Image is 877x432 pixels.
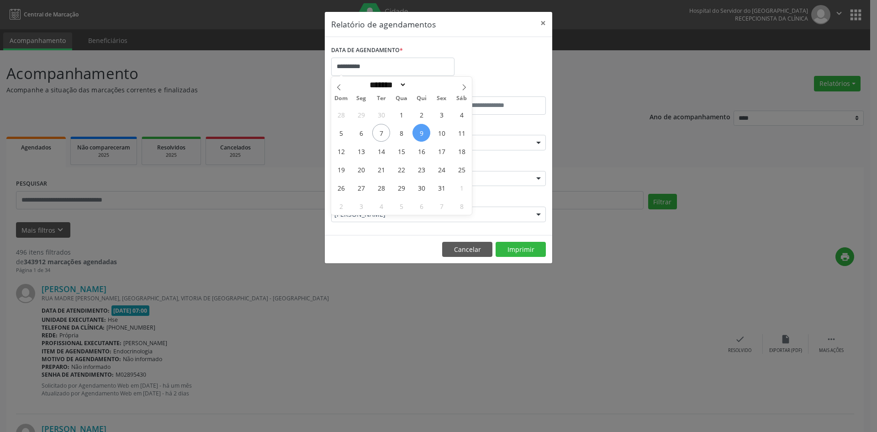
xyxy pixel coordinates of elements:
span: Outubro 17, 2025 [433,142,450,160]
span: Outubro 16, 2025 [412,142,430,160]
button: Close [534,12,552,34]
span: Outubro 5, 2025 [332,124,350,142]
span: Outubro 8, 2025 [392,124,410,142]
span: Outubro 11, 2025 [453,124,470,142]
span: Outubro 9, 2025 [412,124,430,142]
span: Outubro 15, 2025 [392,142,410,160]
span: Dom [331,96,351,101]
span: Outubro 1, 2025 [392,106,410,123]
span: Novembro 7, 2025 [433,197,450,215]
span: Sex [432,96,452,101]
input: Year [407,80,437,90]
label: ATÉ [441,82,546,96]
span: Outubro 21, 2025 [372,160,390,178]
span: Qui [412,96,432,101]
span: Outubro 20, 2025 [352,160,370,178]
span: Outubro 29, 2025 [392,179,410,197]
span: Outubro 25, 2025 [453,160,470,178]
span: Outubro 19, 2025 [332,160,350,178]
span: Qua [391,96,412,101]
span: Novembro 6, 2025 [412,197,430,215]
span: Setembro 28, 2025 [332,106,350,123]
h5: Relatório de agendamentos [331,18,436,30]
span: Outubro 4, 2025 [453,106,470,123]
span: Outubro 26, 2025 [332,179,350,197]
span: Outubro 24, 2025 [433,160,450,178]
span: Outubro 3, 2025 [433,106,450,123]
button: Imprimir [496,242,546,257]
span: Outubro 31, 2025 [433,179,450,197]
span: Outubro 7, 2025 [372,124,390,142]
span: Outubro 14, 2025 [372,142,390,160]
span: Novembro 4, 2025 [372,197,390,215]
span: Outubro 10, 2025 [433,124,450,142]
span: Outubro 23, 2025 [412,160,430,178]
span: Outubro 18, 2025 [453,142,470,160]
span: Sáb [452,96,472,101]
span: Outubro 13, 2025 [352,142,370,160]
span: Novembro 2, 2025 [332,197,350,215]
span: Ter [371,96,391,101]
span: Novembro 3, 2025 [352,197,370,215]
span: Seg [351,96,371,101]
span: Outubro 27, 2025 [352,179,370,197]
span: Outubro 22, 2025 [392,160,410,178]
span: Novembro 8, 2025 [453,197,470,215]
span: Setembro 29, 2025 [352,106,370,123]
span: Outubro 2, 2025 [412,106,430,123]
span: Setembro 30, 2025 [372,106,390,123]
span: Outubro 12, 2025 [332,142,350,160]
span: Outubro 6, 2025 [352,124,370,142]
select: Month [366,80,407,90]
label: DATA DE AGENDAMENTO [331,43,403,58]
span: Outubro 30, 2025 [412,179,430,197]
span: Outubro 28, 2025 [372,179,390,197]
span: Novembro 5, 2025 [392,197,410,215]
span: Novembro 1, 2025 [453,179,470,197]
button: Cancelar [442,242,492,257]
